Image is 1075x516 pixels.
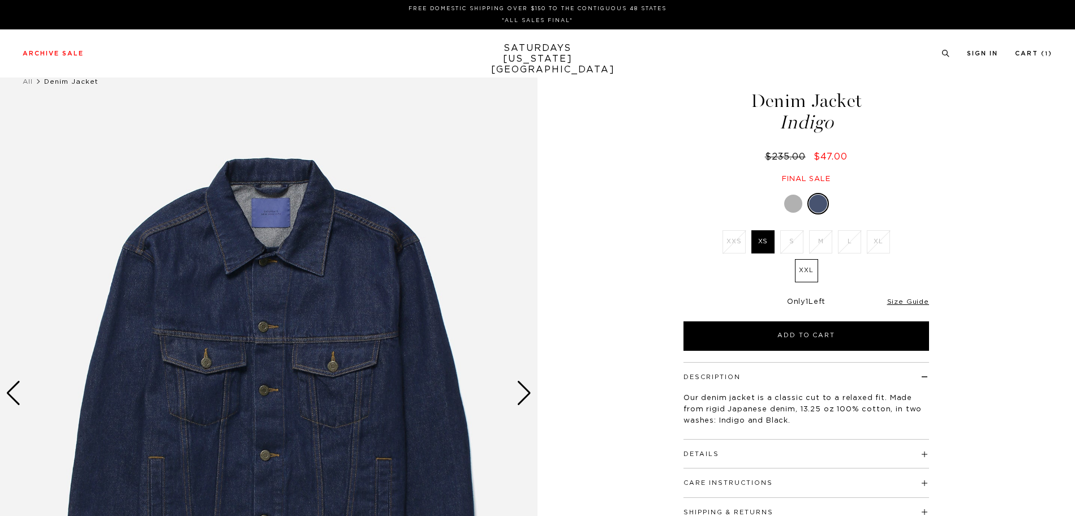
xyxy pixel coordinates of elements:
[683,374,741,380] button: Description
[795,259,818,282] label: XXL
[23,50,84,57] a: Archive Sale
[44,78,98,85] span: Denim Jacket
[683,509,773,515] button: Shipping & Returns
[683,298,929,307] div: Only Left
[27,5,1048,13] p: FREE DOMESTIC SHIPPING OVER $150 TO THE CONTIGUOUS 48 STATES
[806,298,809,306] span: 1
[27,16,1048,25] p: *ALL SALES FINAL*
[683,480,773,486] button: Care Instructions
[517,381,532,406] div: Next slide
[491,43,584,75] a: SATURDAYS[US_STATE][GEOGRAPHIC_DATA]
[683,393,929,427] p: Our denim jacket is a classic cut to a relaxed fit. Made from rigid Japanese denim, 13.25 oz 100%...
[6,381,21,406] div: Previous slide
[683,451,719,457] button: Details
[887,298,929,305] a: Size Guide
[1015,50,1052,57] a: Cart (1)
[967,50,998,57] a: Sign In
[814,152,848,161] span: $47.00
[23,78,33,85] a: All
[682,113,931,132] span: Indigo
[683,321,929,351] button: Add to Cart
[682,174,931,184] div: Final sale
[765,152,810,161] del: $235.00
[751,230,775,253] label: XS
[682,92,931,132] h1: Denim Jacket
[1045,51,1048,57] small: 1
